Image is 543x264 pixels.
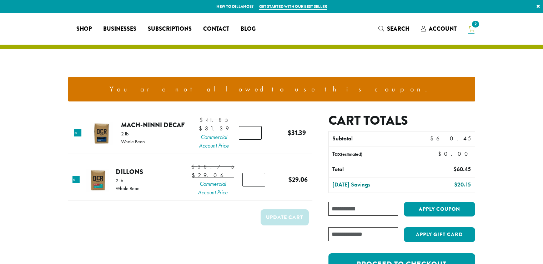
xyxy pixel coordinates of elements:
[328,113,475,128] h2: Cart totals
[430,135,471,142] bdi: 60.45
[288,128,306,138] bdi: 31.39
[242,173,265,186] input: Product quantity
[387,25,409,33] span: Search
[203,25,229,34] span: Contact
[199,133,229,150] span: Commercial Account Price
[191,163,197,170] span: $
[341,151,362,157] small: (estimated)
[86,169,109,192] img: Dillons
[288,128,291,138] span: $
[116,167,143,176] a: Dillons
[121,139,145,144] p: Whole Bean
[74,129,81,136] a: Remove this item
[200,116,206,124] span: $
[72,176,80,183] a: Remove this item
[453,165,457,173] span: $
[259,4,327,10] a: Get started with our best seller
[74,83,469,96] li: You are not allowed to use this coupon.
[438,150,471,158] bdi: 0.00
[288,175,308,184] bdi: 29.06
[103,25,136,34] span: Businesses
[288,175,292,184] span: $
[76,25,92,34] span: Shop
[329,147,432,162] th: Tax
[192,171,198,179] span: $
[404,227,475,242] button: Apply Gift Card
[261,209,309,225] button: Update cart
[191,180,234,197] span: Commercial Account Price
[429,25,457,33] span: Account
[90,122,113,145] img: Mach-Ninni Decaf
[121,131,145,136] p: 2 lb
[71,23,97,35] a: Shop
[329,162,416,177] th: Total
[239,126,262,140] input: Product quantity
[116,186,140,191] p: Whole Bean
[404,202,475,216] button: Apply coupon
[200,116,228,124] bdi: 41.85
[453,165,471,173] bdi: 60.45
[199,125,205,132] span: $
[121,120,185,130] a: Mach-Ninni Decaf
[241,25,256,34] span: Blog
[116,178,140,183] p: 2 lb
[373,23,415,35] a: Search
[430,135,436,142] span: $
[199,125,229,132] bdi: 31.39
[192,171,234,179] bdi: 29.06
[471,19,480,29] span: 2
[148,25,192,34] span: Subscriptions
[454,181,457,188] span: $
[191,163,234,170] bdi: 38.75
[438,150,444,158] span: $
[454,181,471,188] bdi: 20.15
[329,178,416,193] th: [DATE] Savings
[329,131,416,146] th: Subtotal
